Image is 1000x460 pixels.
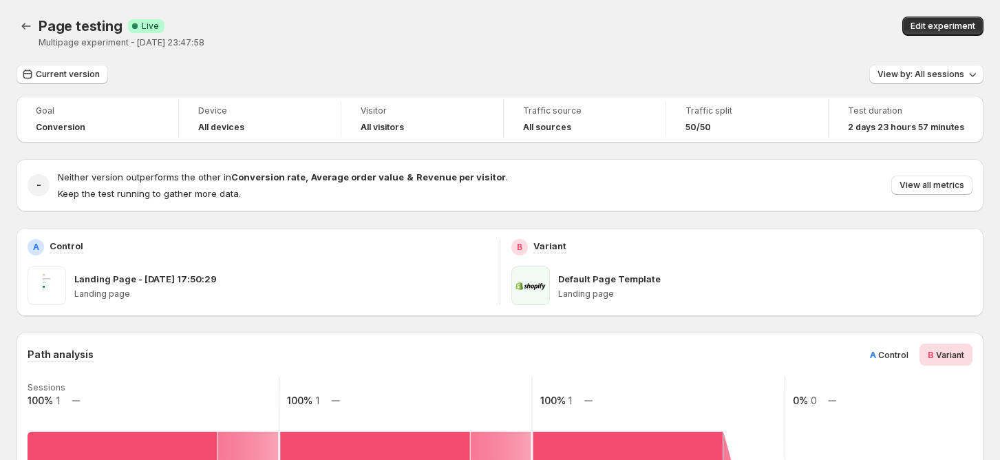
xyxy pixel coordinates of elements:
button: Edit experiment [902,17,983,36]
span: View by: All sessions [877,69,964,80]
span: Conversion [36,122,85,133]
strong: Revenue per visitor [416,171,506,182]
a: VisitorAll visitors [361,104,484,134]
img: Default Page Template [511,266,550,305]
span: B [928,349,934,360]
button: Back [17,17,36,36]
a: Test duration2 days 23 hours 57 minutes [848,104,964,134]
button: View all metrics [891,176,972,195]
strong: Average order value [311,171,404,182]
h3: Path analysis [28,348,94,362]
h4: All visitors [361,122,404,133]
p: Landing page [74,289,489,300]
text: 0 [811,395,817,406]
span: A [870,349,876,360]
span: Device [198,105,321,116]
span: Edit experiment [911,21,975,32]
text: 100% [28,395,53,406]
h4: All devices [198,122,244,133]
span: Live [142,21,159,32]
strong: Conversion rate [231,171,306,182]
a: GoalConversion [36,104,159,134]
span: Keep the test running to gather more data. [58,188,241,199]
span: Control [878,350,908,360]
p: Control [50,239,83,253]
span: Variant [936,350,964,360]
a: DeviceAll devices [198,104,321,134]
text: Sessions [28,382,65,393]
img: Landing Page - Jun 27, 17:50:29 [28,266,66,305]
text: 1 [568,395,572,406]
button: View by: All sessions [869,65,983,84]
text: 0% [793,395,808,406]
span: 2 days 23 hours 57 minutes [848,122,964,133]
a: Traffic split50/50 [685,104,809,134]
span: Test duration [848,105,964,116]
text: 1 [316,395,319,406]
p: Multipage experiment - [DATE] 23:47:58 [39,37,545,48]
h2: B [517,242,522,253]
a: Traffic sourceAll sources [523,104,646,134]
strong: & [407,171,414,182]
span: Neither version outperforms the other in . [58,171,508,182]
text: 100% [287,395,312,406]
span: Current version [36,69,100,80]
span: Traffic split [685,105,809,116]
p: Variant [533,239,566,253]
text: 100% [540,395,566,406]
h2: A [33,242,39,253]
span: Page testing [39,18,123,34]
h4: All sources [523,122,571,133]
span: Goal [36,105,159,116]
strong: , [306,171,308,182]
span: View all metrics [900,180,964,191]
h2: - [36,178,41,192]
button: Current version [17,65,108,84]
text: 1 [56,395,60,406]
span: Traffic source [523,105,646,116]
p: Landing page [558,289,972,300]
p: Default Page Template [558,272,661,286]
p: Landing Page - [DATE] 17:50:29 [74,272,217,286]
span: 50/50 [685,122,711,133]
span: Visitor [361,105,484,116]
